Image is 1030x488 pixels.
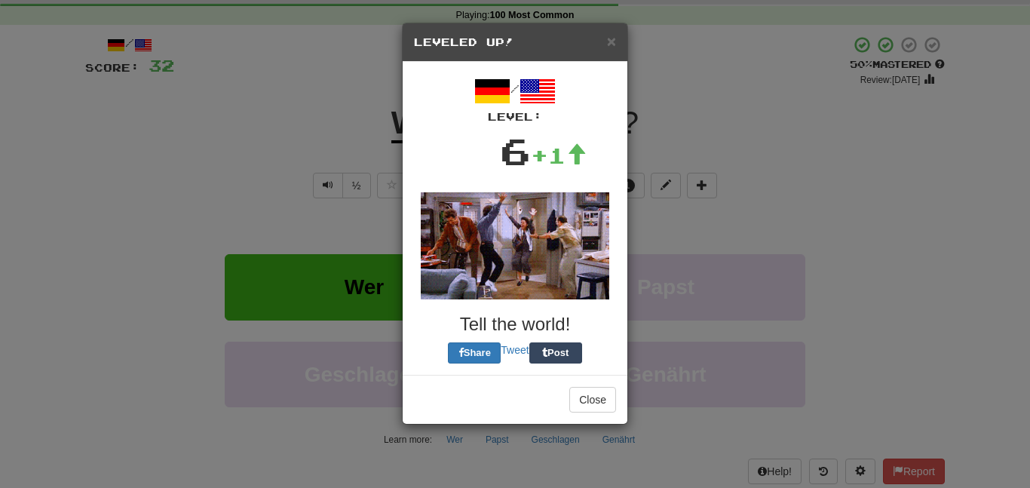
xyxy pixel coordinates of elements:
button: Post [529,342,582,364]
button: Close [569,387,616,413]
button: Close [607,33,616,49]
div: +1 [531,140,587,170]
h3: Tell the world! [414,315,616,334]
div: 6 [500,124,531,177]
span: × [607,32,616,50]
h5: Leveled Up! [414,35,616,50]
div: Level: [414,109,616,124]
img: seinfeld-ebe603044fff2fd1d3e1949e7ad7a701fffed037ac3cad15aebc0dce0abf9909.gif [421,192,609,299]
button: Share [448,342,501,364]
div: / [414,73,616,124]
a: Tweet [501,344,529,356]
